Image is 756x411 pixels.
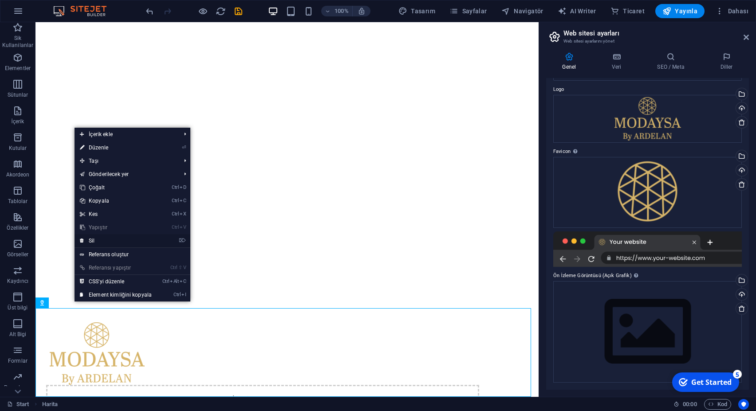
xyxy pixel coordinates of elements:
[75,261,157,274] a: Ctrl⇧VReferansı yapıştır
[704,52,749,71] h4: Diller
[704,399,731,410] button: Kod
[75,168,177,181] a: Gönderilecek yer
[553,84,742,95] label: Logo
[321,6,353,16] button: 100%
[610,7,645,16] span: Ticaret
[75,194,157,207] a: CtrlCKopyala
[233,6,244,16] button: save
[5,65,31,72] p: Elementler
[553,95,742,143] div: MODAYSA-Yzu4WFfv-lAKxy7iwEC3gw.png
[182,145,186,150] i: ⏎
[9,331,27,338] p: Alt Bigi
[662,7,697,16] span: Yayınla
[75,234,157,247] a: ⌦Sil
[358,7,366,15] i: Yeniden boyutlandırmada yakınlaştırma düzeyini seçilen cihaza uyacak şekilde otomatik olarak ayarla.
[172,224,179,230] i: Ctrl
[712,4,752,18] button: Dahası
[75,221,157,234] a: CtrlVYapıştır
[197,6,208,16] button: Ön izleme modundan çıkıp düzenlemeye devam etmek için buraya tıklayın
[180,211,186,217] i: X
[7,399,29,410] a: Seçimi iptal etmek için tıkla. Sayfaları açmak için çift tıkla
[6,171,30,178] p: Akordeon
[7,278,28,285] p: Kaydırıcı
[178,265,182,270] i: ⇧
[8,357,28,364] p: Formlar
[66,1,75,10] div: 5
[8,198,28,205] p: Tablolar
[395,4,439,18] button: Tasarım
[563,29,749,37] h2: Web sitesi ayarları
[501,7,543,16] span: Navigatör
[683,399,697,410] span: 00 00
[689,401,690,407] span: :
[655,4,705,18] button: Yayınla
[24,8,64,18] div: Get Started
[398,7,435,16] span: Tasarım
[449,7,487,16] span: Sayfalar
[607,4,648,18] button: Ticaret
[738,399,749,410] button: Usercentrics
[75,275,157,288] a: CtrlAltCCSS'yi düzenle
[173,292,181,297] i: Ctrl
[7,224,28,231] p: Özellikler
[498,4,547,18] button: Navigatör
[42,399,58,410] nav: breadcrumb
[715,7,748,16] span: Dahası
[180,198,186,204] i: C
[708,399,727,410] span: Kod
[673,399,697,410] h6: Oturum süresi
[554,4,600,18] button: AI Writer
[395,4,439,18] div: Tasarım (Ctrl+Alt+Y)
[179,238,186,243] i: ⌦
[8,304,28,311] p: Üst bilgi
[8,91,28,98] p: Sütunlar
[596,52,641,71] h4: Veri
[558,7,596,16] span: AI Writer
[75,207,157,221] a: CtrlXKes
[216,6,226,16] i: Sayfayı yeniden yükleyin
[11,118,24,125] p: İçerik
[172,211,179,217] i: Ctrl
[51,6,118,16] img: Editor Logo
[5,4,72,23] div: Get Started 5 items remaining, 0% complete
[7,251,28,258] p: Görseller
[183,265,186,270] i: V
[546,52,596,71] h4: Genel
[233,6,244,16] i: Kaydet (Ctrl+S)
[553,281,742,383] div: Dosya yöneticisinden, stok fotoğraflardan dosyalar seçin veya dosya(lar) yükleyin
[181,292,186,297] i: I
[42,399,58,410] span: Seçmek için tıkla. Düzenlemek için çift tıkla
[145,6,155,16] i: Geri al: Yüksekliği değiştir (Ctrl+Z)
[75,128,177,141] span: İçerik ekle
[641,52,704,71] h4: SEO / Meta
[553,157,742,228] div: MODAYSA-favicon-6RY3Cyl0t3NVy8HAIO2akw-TPRwDVelwRL8qrsrSUdX3A.png
[4,384,31,391] p: Pazarlama
[75,181,157,194] a: CtrlDÇoğalt
[170,265,177,270] i: Ctrl
[180,278,186,284] i: C
[144,6,155,16] button: undo
[553,270,742,281] label: Ön İzleme Görüntüsü (Açık Grafik)
[75,288,157,301] a: CtrlIElement kimliğini kopyala
[180,184,186,190] i: D
[180,224,186,230] i: V
[446,4,491,18] button: Sayfalar
[162,278,169,284] i: Ctrl
[215,6,226,16] button: reload
[172,198,179,204] i: Ctrl
[170,278,179,284] i: Alt
[563,37,731,45] h3: Web sitesi ayarlarını yönet
[75,141,157,154] a: ⏎Düzenle
[9,145,27,152] p: Kutular
[172,184,179,190] i: Ctrl
[75,248,190,261] a: Referans oluştur
[553,146,742,157] label: Favicon
[335,6,349,16] h6: 100%
[75,154,177,168] span: Taşı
